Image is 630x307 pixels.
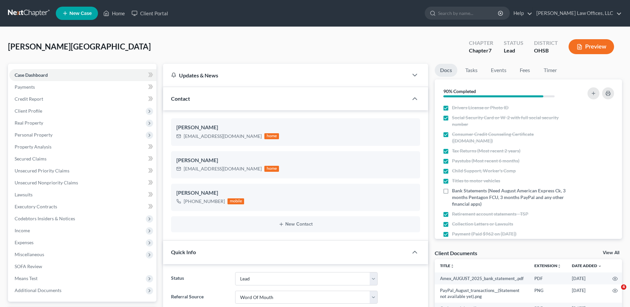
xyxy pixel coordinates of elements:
a: Property Analysis [9,141,156,153]
a: [PERSON_NAME] Law Offices, LLC [533,7,622,19]
div: home [264,133,279,139]
span: SOFA Review [15,263,42,269]
a: Unsecured Nonpriority Claims [9,177,156,189]
label: Referral Source [168,291,231,304]
span: Expenses [15,240,34,245]
a: Docs [435,64,457,77]
span: Bank Statements (Need August American Express Ck, 3 months Pentagon FCU, 3 months PayPal and any ... [452,187,570,207]
i: unfold_more [557,264,561,268]
a: Events [486,64,512,77]
div: [EMAIL_ADDRESS][DOMAIN_NAME] [184,165,262,172]
span: Secured Claims [15,156,46,161]
span: Executory Contracts [15,204,57,209]
span: Case Dashboard [15,72,48,78]
span: Child Support, Worker's Comp [452,167,516,174]
div: Updates & News [171,72,400,79]
a: View All [603,251,619,255]
i: unfold_more [450,264,454,268]
td: Amex_AUGUST_2025_bank_statement_.pdf [435,272,529,284]
label: Status [168,272,231,285]
span: Means Test [15,275,38,281]
span: 7 [489,47,492,53]
a: Timer [538,64,562,77]
a: Lawsuits [9,189,156,201]
div: [PERSON_NAME] [176,124,415,132]
a: Secured Claims [9,153,156,165]
span: Personal Property [15,132,52,138]
span: Paystubs (Most recent 6 months) [452,157,519,164]
div: [PHONE_NUMBER] [184,198,225,205]
span: Miscellaneous [15,252,44,257]
span: [PERSON_NAME][GEOGRAPHIC_DATA] [8,42,151,51]
i: expand_more [598,264,602,268]
div: [PERSON_NAME] [176,156,415,164]
div: mobile [227,198,244,204]
span: Contact [171,95,190,102]
span: Retirement account statements - TSP [452,211,528,217]
span: Credit Report [15,96,43,102]
div: Status [504,39,523,47]
td: [DATE] [567,284,607,303]
a: Titleunfold_more [440,263,454,268]
div: Chapter [469,47,493,54]
span: Consumer Credit Counseling Certificate ([DOMAIN_NAME]) [452,131,570,144]
span: Unsecured Nonpriority Claims [15,180,78,185]
td: PayPal_August_transactions__(Statement not available yet).png [435,284,529,303]
input: Search by name... [438,7,499,19]
span: Real Property [15,120,43,126]
span: Social Security Card or W-2 with full social security number [452,114,570,128]
a: Extensionunfold_more [534,263,561,268]
a: Executory Contracts [9,201,156,213]
a: Fees [514,64,536,77]
a: Date Added expand_more [572,263,602,268]
button: Preview [569,39,614,54]
a: Unsecured Priority Claims [9,165,156,177]
div: Chapter [469,39,493,47]
a: Payments [9,81,156,93]
span: Unsecured Priority Claims [15,168,69,173]
span: Property Analysis [15,144,51,150]
a: Help [510,7,532,19]
strong: 90% Completed [443,88,476,94]
span: Tax Returns (Most recent 2 years) [452,148,520,154]
span: Additional Documents [15,287,61,293]
td: PDF [529,272,567,284]
div: Lead [504,47,523,54]
div: [PERSON_NAME] [176,189,415,197]
span: Quick Info [171,249,196,255]
a: Home [100,7,128,19]
span: Lawsuits [15,192,33,197]
a: Tasks [460,64,483,77]
span: Codebtors Insiders & Notices [15,216,75,221]
a: Credit Report [9,93,156,105]
iframe: Intercom live chat [607,284,623,300]
span: Client Profile [15,108,42,114]
div: home [264,166,279,172]
a: SOFA Review [9,260,156,272]
a: Client Portal [128,7,171,19]
span: Payments [15,84,35,90]
span: 4 [621,284,626,290]
a: Case Dashboard [9,69,156,81]
td: PNG [529,284,567,303]
div: Client Documents [435,250,477,256]
span: Income [15,228,30,233]
div: OHSB [534,47,558,54]
div: [EMAIL_ADDRESS][DOMAIN_NAME] [184,133,262,140]
span: Titles to motor vehicles [452,177,500,184]
div: District [534,39,558,47]
td: [DATE] [567,272,607,284]
span: Collection Letters or Lawsuits [452,221,513,227]
span: New Case [69,11,92,16]
span: Drivers License or Photo ID [452,104,508,111]
span: Payment (Paid $962 on [DATE]) [452,231,516,237]
button: New Contact [176,222,415,227]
